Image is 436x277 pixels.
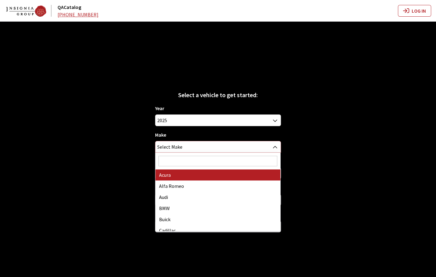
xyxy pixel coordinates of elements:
label: Year [155,105,164,112]
li: Buick [155,214,280,225]
li: BMW [155,203,280,214]
li: Alfa Romeo [155,180,280,192]
label: Make [155,131,166,138]
span: 2025 [155,114,281,126]
input: Search [158,156,277,166]
img: Dashboard [6,6,46,17]
span: Select Make [157,141,182,152]
li: Cadillac [155,225,280,236]
span: Select Make [155,141,280,152]
a: QACatalog logo [6,5,56,17]
li: Acura [155,169,280,180]
div: Select a vehicle to get started: [155,90,281,100]
a: QACatalog [58,4,81,10]
li: Audi [155,192,280,203]
span: Select Make [155,141,281,153]
button: Log In [398,5,431,17]
span: 2025 [155,115,280,126]
a: [PHONE_NUMBER] [58,11,98,18]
